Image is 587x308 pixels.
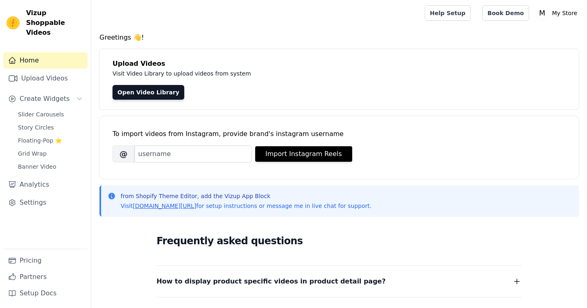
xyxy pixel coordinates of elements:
[157,233,522,249] h2: Frequently asked questions
[3,269,88,285] a: Partners
[549,6,580,20] p: My Store
[255,146,352,162] button: Import Instagram Reels
[157,276,522,287] button: How to display product specific videos in product detail page?
[20,94,70,104] span: Create Widgets
[18,110,64,118] span: Slider Carousels
[113,59,566,69] h4: Upload Videos
[3,176,88,193] a: Analytics
[99,33,579,42] h4: Greetings 👋!
[135,145,252,163] input: username
[26,8,84,38] span: Vizup Shoppable Videos
[3,70,88,87] a: Upload Videos
[3,194,88,211] a: Settings
[3,52,88,69] a: Home
[13,161,88,172] a: Banner Video
[3,285,88,301] a: Setup Docs
[121,192,371,200] p: from Shopify Theme Editor, add the Vizup App Block
[113,129,566,139] div: To import videos from Instagram, provide brand's instagram username
[113,145,135,163] span: @
[7,16,20,29] img: Vizup
[3,91,88,107] button: Create Widgets
[121,202,371,210] p: Visit for setup instructions or message me in live chat for support.
[536,6,580,20] button: M My Store
[18,123,54,132] span: Story Circles
[13,109,88,120] a: Slider Carousels
[157,276,386,287] span: How to display product specific videos in product detail page?
[113,69,478,78] p: Visit Video Library to upload videos from system
[3,252,88,269] a: Pricing
[425,5,471,21] a: Help Setup
[539,9,545,17] text: M
[113,85,184,100] a: Open Video Library
[18,150,46,158] span: Grid Wrap
[13,122,88,133] a: Story Circles
[133,203,196,209] a: [DOMAIN_NAME][URL]
[482,5,529,21] a: Book Demo
[18,163,56,171] span: Banner Video
[13,135,88,146] a: Floating-Pop ⭐
[13,148,88,159] a: Grid Wrap
[18,136,62,145] span: Floating-Pop ⭐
